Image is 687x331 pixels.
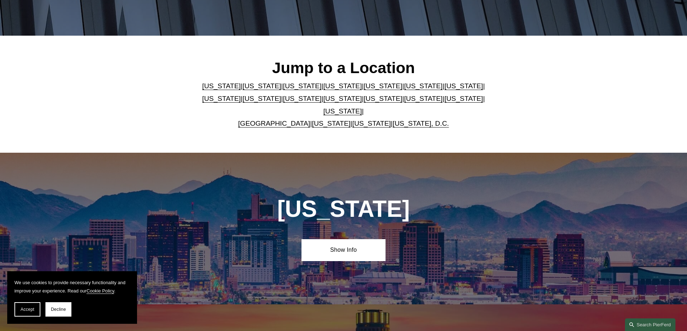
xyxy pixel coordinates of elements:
a: [US_STATE] [364,95,402,102]
a: [GEOGRAPHIC_DATA] [238,120,310,127]
a: [US_STATE] [404,95,442,102]
button: Decline [45,302,71,317]
a: [US_STATE] [312,120,351,127]
a: [US_STATE] [283,95,322,102]
p: We use cookies to provide necessary functionality and improve your experience. Read our . [14,278,130,295]
a: [US_STATE], D.C. [393,120,449,127]
a: [US_STATE] [444,95,483,102]
a: Cookie Policy [87,288,114,294]
a: [US_STATE] [352,120,391,127]
button: Accept [14,302,40,317]
a: [US_STATE] [243,82,281,90]
a: [US_STATE] [243,95,281,102]
a: [US_STATE] [444,82,483,90]
a: Search this site [625,318,675,331]
section: Cookie banner [7,271,137,324]
a: [US_STATE] [364,82,402,90]
a: [US_STATE] [283,82,322,90]
a: Show Info [301,239,386,261]
h2: Jump to a Location [196,58,491,77]
a: [US_STATE] [323,82,362,90]
p: | | | | | | | | | | | | | | | | | | [196,80,491,130]
a: [US_STATE] [202,82,241,90]
span: Decline [51,307,66,312]
a: [US_STATE] [404,82,442,90]
a: [US_STATE] [202,95,241,102]
a: [US_STATE] [323,95,362,102]
h1: [US_STATE] [238,196,449,222]
a: [US_STATE] [323,107,362,115]
span: Accept [21,307,34,312]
